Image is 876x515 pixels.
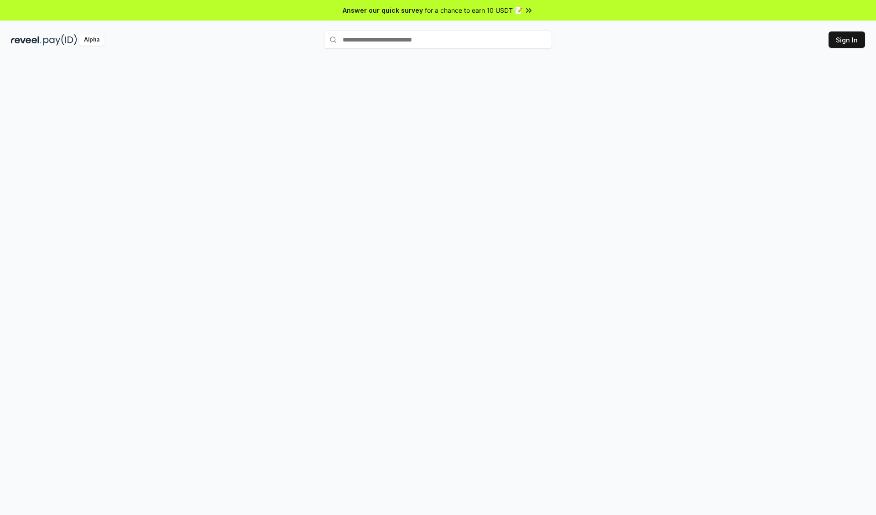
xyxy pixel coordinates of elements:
div: Alpha [79,34,104,46]
img: pay_id [43,34,77,46]
button: Sign In [829,31,865,48]
span: for a chance to earn 10 USDT 📝 [425,5,522,15]
span: Answer our quick survey [343,5,423,15]
img: reveel_dark [11,34,42,46]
